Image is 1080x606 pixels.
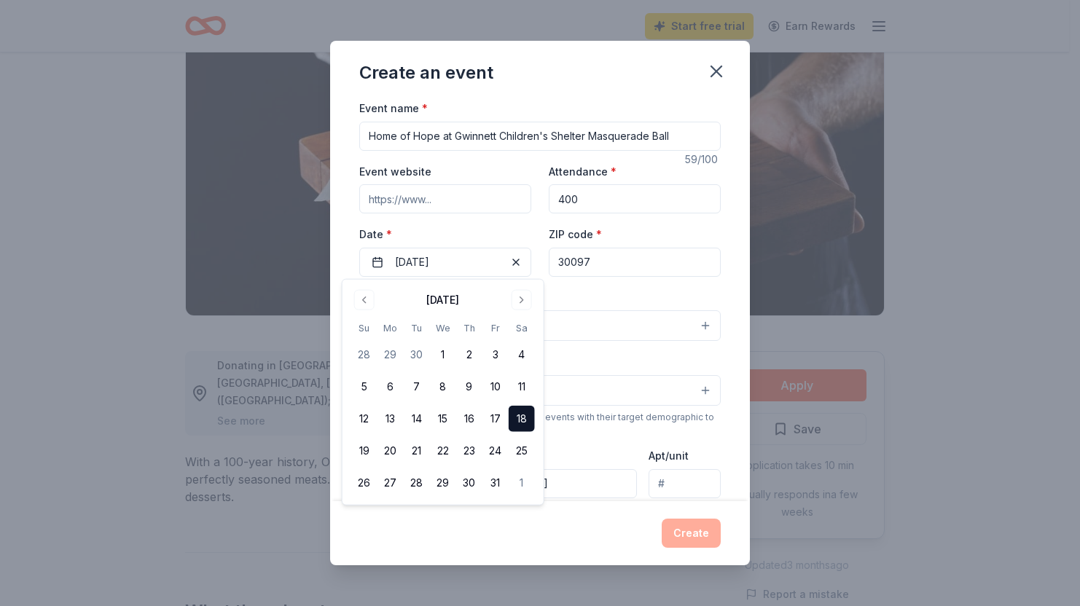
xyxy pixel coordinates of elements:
input: 12345 (U.S. only) [549,248,721,277]
button: 7 [404,374,430,400]
button: 20 [377,438,404,464]
button: 28 [351,342,377,368]
button: 27 [377,470,404,496]
button: 2 [456,342,482,368]
button: 19 [351,438,377,464]
button: 6 [377,374,404,400]
div: [DATE] [426,291,459,309]
div: Create an event [359,61,493,84]
th: Tuesday [404,320,430,336]
button: 12 [351,406,377,432]
button: [DATE] [359,248,531,277]
button: 1 [509,470,535,496]
label: Event website [359,165,431,179]
th: Thursday [456,320,482,336]
label: Event name [359,101,428,116]
button: 21 [404,438,430,464]
button: 30 [456,470,482,496]
button: 9 [456,374,482,400]
button: 29 [430,470,456,496]
button: 17 [482,406,509,432]
button: 28 [404,470,430,496]
input: Spring Fundraiser [359,122,721,151]
button: 4 [509,342,535,368]
button: Go to next month [512,290,532,310]
button: 18 [509,406,535,432]
input: # [649,469,721,498]
button: 30 [404,342,430,368]
th: Wednesday [430,320,456,336]
input: https://www... [359,184,531,213]
button: 14 [404,406,430,432]
button: 29 [377,342,404,368]
button: 26 [351,470,377,496]
label: Apt/unit [649,449,689,463]
button: 1 [430,342,456,368]
div: 59 /100 [685,151,721,168]
button: 23 [456,438,482,464]
th: Sunday [351,320,377,336]
label: ZIP code [549,227,602,242]
button: Go to previous month [354,290,375,310]
button: 3 [482,342,509,368]
button: 10 [482,374,509,400]
button: 15 [430,406,456,432]
button: 16 [456,406,482,432]
th: Saturday [509,320,535,336]
button: 24 [482,438,509,464]
input: 20 [549,184,721,213]
label: Attendance [549,165,617,179]
label: Date [359,227,531,242]
button: 22 [430,438,456,464]
button: 13 [377,406,404,432]
button: 11 [509,374,535,400]
button: 8 [430,374,456,400]
button: 5 [351,374,377,400]
button: 31 [482,470,509,496]
button: 25 [509,438,535,464]
th: Friday [482,320,509,336]
th: Monday [377,320,404,336]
